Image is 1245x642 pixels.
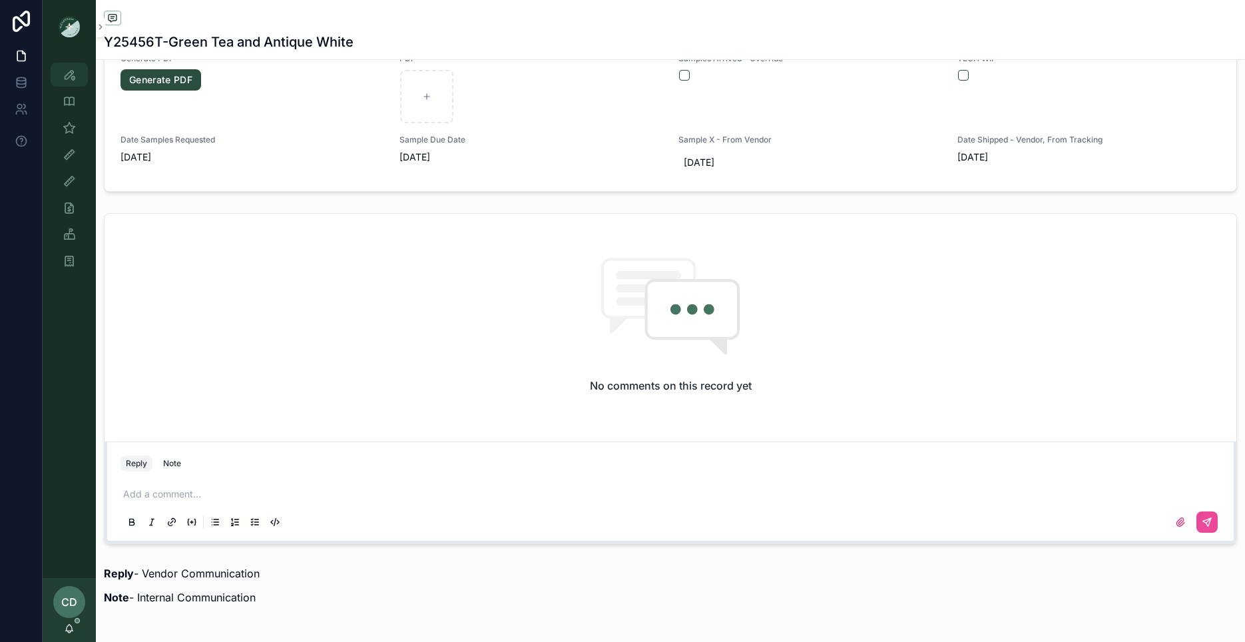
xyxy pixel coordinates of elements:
p: - Vendor Communication [104,565,1237,581]
img: App logo [59,16,80,37]
h2: No comments on this record yet [590,378,752,394]
span: Date Samples Requested [121,135,383,145]
span: CD [61,594,77,610]
strong: Reply [104,567,134,580]
span: [DATE] [399,151,662,164]
span: [DATE] [684,156,936,169]
h1: Y25456T-Green Tea and Antique White [104,33,354,51]
span: [DATE] [121,151,383,164]
button: Note [158,456,186,472]
span: [DATE] [957,151,1220,164]
a: Generate PDF [121,69,201,91]
div: scrollable content [43,53,96,290]
strong: Note [104,591,129,604]
span: Date Shipped - Vendor, From Tracking [957,135,1220,145]
span: Sample X - From Vendor [678,135,941,145]
p: - Internal Communication [104,589,1237,605]
button: Reply [121,456,152,472]
div: Note [163,458,181,469]
span: Sample Due Date [399,135,662,145]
